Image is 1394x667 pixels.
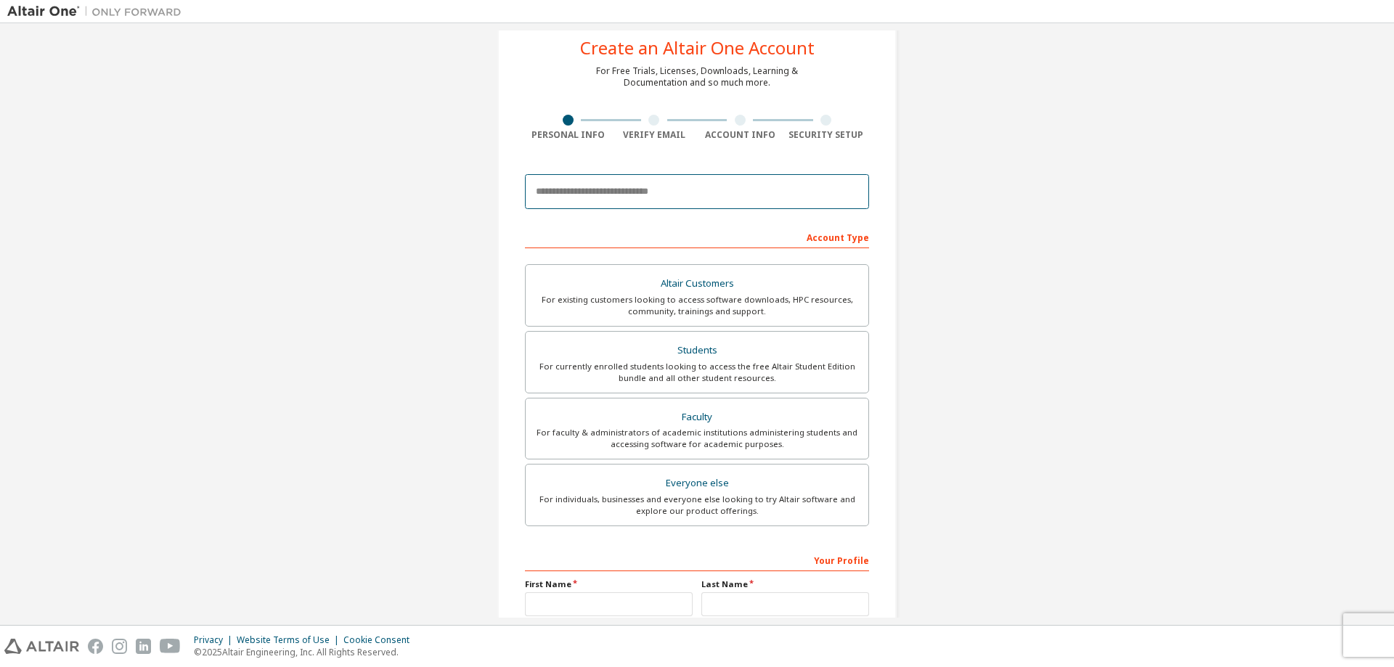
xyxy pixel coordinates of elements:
[534,407,860,427] div: Faculty
[534,340,860,361] div: Students
[697,129,783,141] div: Account Info
[525,548,869,571] div: Your Profile
[88,639,103,654] img: facebook.svg
[525,129,611,141] div: Personal Info
[611,129,698,141] div: Verify Email
[534,294,860,317] div: For existing customers looking to access software downloads, HPC resources, community, trainings ...
[136,639,151,654] img: linkedin.svg
[7,4,189,19] img: Altair One
[580,39,815,57] div: Create an Altair One Account
[534,274,860,294] div: Altair Customers
[194,646,418,658] p: © 2025 Altair Engineering, Inc. All Rights Reserved.
[525,225,869,248] div: Account Type
[237,634,343,646] div: Website Terms of Use
[343,634,418,646] div: Cookie Consent
[534,473,860,494] div: Everyone else
[4,639,79,654] img: altair_logo.svg
[534,494,860,517] div: For individuals, businesses and everyone else looking to try Altair software and explore our prod...
[160,639,181,654] img: youtube.svg
[534,427,860,450] div: For faculty & administrators of academic institutions administering students and accessing softwa...
[534,361,860,384] div: For currently enrolled students looking to access the free Altair Student Edition bundle and all ...
[112,639,127,654] img: instagram.svg
[596,65,798,89] div: For Free Trials, Licenses, Downloads, Learning & Documentation and so much more.
[525,578,693,590] label: First Name
[701,578,869,590] label: Last Name
[783,129,870,141] div: Security Setup
[194,634,237,646] div: Privacy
